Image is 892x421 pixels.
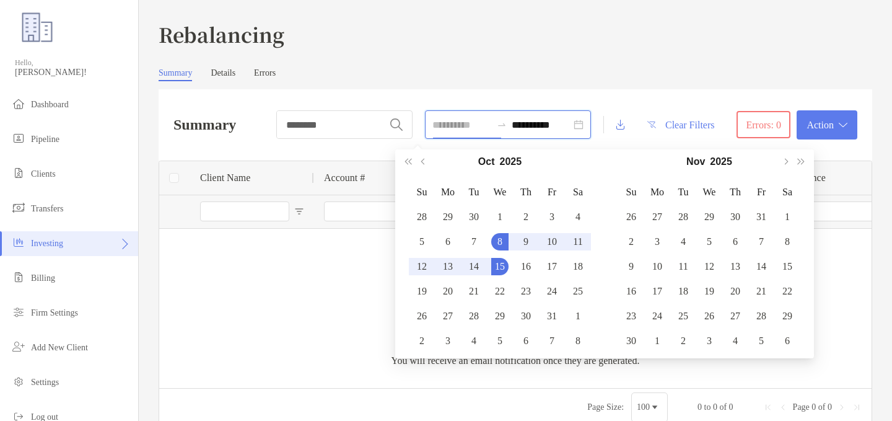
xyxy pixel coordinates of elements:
div: Page Size: [587,402,624,412]
td: 2025-10-17 [539,254,565,279]
a: Summary [159,68,192,81]
img: billing icon [11,270,26,285]
td: 2025-10-31 [539,304,565,329]
td: 2025-11-08 [565,329,591,353]
div: 18 [675,283,692,300]
img: transfers icon [11,200,26,215]
td: 2025-10-07 [461,229,487,254]
div: 2 [675,332,692,350]
td: 2025-11-17 [644,279,670,304]
td: 2025-10-08 [487,229,513,254]
div: 10 [649,258,666,275]
img: pipeline icon [11,131,26,146]
div: Next Page [837,402,847,412]
img: arrow [839,122,847,128]
th: Su [409,180,435,205]
div: 12 [413,258,431,275]
td: 2025-10-15 [487,254,513,279]
td: 2025-09-28 [409,205,435,229]
td: 2025-10-09 [513,229,539,254]
div: 21 [465,283,483,300]
div: 3 [439,332,457,350]
td: 2025-11-06 [513,329,539,353]
td: 2025-11-23 [618,304,644,329]
div: 20 [727,283,744,300]
div: 13 [439,258,457,275]
div: 8 [569,332,587,350]
div: 28 [753,308,770,325]
a: Errors [254,68,276,81]
div: 14 [753,258,770,275]
button: Last year (Control + left) [400,149,416,174]
div: First Page [763,402,773,412]
div: 3 [543,208,561,226]
div: 30 [517,308,535,325]
span: 0 [697,402,702,412]
td: 2025-10-30 [513,304,539,329]
div: 2 [413,332,431,350]
span: of [719,402,727,412]
th: Th [722,180,748,205]
div: 6 [517,332,535,350]
div: 30 [727,208,744,226]
span: to [497,120,507,130]
span: Transfers [31,204,63,213]
p: Currently, there are no daily proposals available. [391,328,640,343]
td: 2025-10-30 [722,205,748,229]
td: 2025-10-03 [539,205,565,229]
td: 2025-10-11 [565,229,591,254]
th: Tu [461,180,487,205]
div: 10 [543,233,561,250]
td: 2025-11-04 [670,229,696,254]
div: 4 [465,332,483,350]
div: 6 [727,233,744,250]
td: 2025-11-04 [461,329,487,353]
td: 2025-10-14 [461,254,487,279]
span: [PERSON_NAME]! [15,68,131,78]
div: 17 [543,258,561,275]
td: 2025-09-29 [435,205,461,229]
td: 2025-11-02 [618,229,644,254]
div: 28 [413,208,431,226]
div: 29 [779,308,796,325]
td: 2025-10-16 [513,254,539,279]
span: Firm Settings [31,308,78,317]
img: investing icon [11,235,26,250]
div: 1 [491,208,509,226]
div: 28 [675,208,692,226]
th: Fr [748,180,774,205]
button: Previous month (PageUp) [416,149,432,174]
span: 0 [828,402,832,412]
td: 2025-10-28 [670,205,696,229]
div: 27 [439,308,457,325]
div: 15 [491,258,509,275]
div: 29 [439,208,457,226]
td: 2025-11-18 [670,279,696,304]
span: Page [793,402,810,412]
td: 2025-11-02 [409,329,435,353]
td: 2025-10-28 [461,304,487,329]
td: 2025-10-10 [539,229,565,254]
span: of [818,402,826,412]
div: 19 [413,283,431,300]
th: Mo [644,180,670,205]
img: add_new_client icon [11,339,26,354]
td: 2025-10-22 [487,279,513,304]
div: 17 [649,283,666,300]
td: 2025-12-04 [722,329,748,353]
div: 6 [439,233,457,250]
td: 2025-10-18 [565,254,591,279]
td: 2025-11-03 [435,329,461,353]
div: 24 [649,308,666,325]
div: 24 [543,283,561,300]
div: 31 [753,208,770,226]
span: Billing [31,273,55,283]
button: Clear Filters [637,111,724,138]
th: Mo [435,180,461,205]
td: 2025-10-05 [409,229,435,254]
td: 2025-10-04 [565,205,591,229]
td: 2025-11-15 [774,254,800,279]
img: Zoe Logo [15,5,59,50]
div: 15 [779,258,796,275]
td: 2025-10-24 [539,279,565,304]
